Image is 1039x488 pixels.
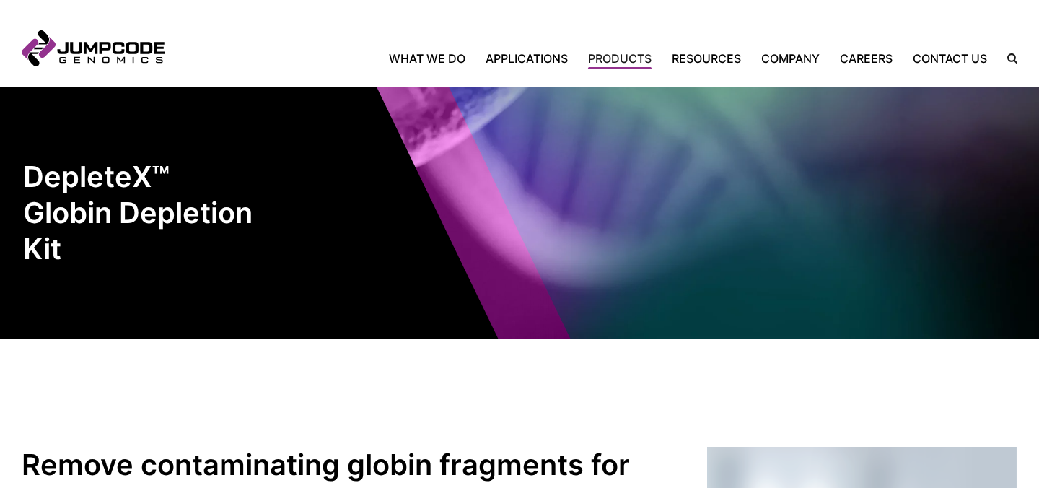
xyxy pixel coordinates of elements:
[475,50,578,67] a: Applications
[165,50,997,67] nav: Primary Navigation
[830,50,903,67] a: Careers
[751,50,830,67] a: Company
[997,53,1017,64] label: Search the site.
[662,50,751,67] a: Resources
[903,50,997,67] a: Contact Us
[389,50,475,67] a: What We Do
[578,50,662,67] a: Products
[23,159,265,266] h1: DepleteX™ Globin Depletion Kit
